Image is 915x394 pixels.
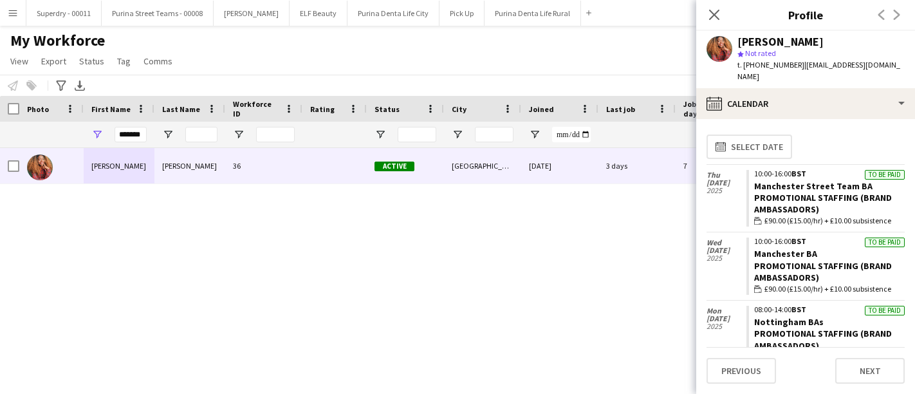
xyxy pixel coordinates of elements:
h3: Profile [696,6,915,23]
button: Pick Up [439,1,485,26]
div: [PERSON_NAME] [154,148,225,183]
button: Purina Street Teams - 00008 [102,1,214,26]
div: Promotional Staffing (Brand Ambassadors) [754,192,905,215]
button: ELF Beauty [290,1,347,26]
span: Last job [606,104,635,114]
span: [DATE] [707,315,746,323]
span: Wed [707,239,746,247]
button: Select date [707,135,792,159]
button: Open Filter Menu [233,129,245,140]
img: Pauline Bonsu [27,155,53,180]
span: Mon [707,307,746,315]
input: Workforce ID Filter Input [256,127,295,142]
div: To be paid [865,170,905,180]
a: Export [36,53,71,70]
button: Open Filter Menu [529,129,541,140]
span: 2025 [707,254,746,262]
button: Purina Denta Life Rural [485,1,581,26]
span: BST [791,169,806,178]
div: 3 days [598,148,676,183]
a: Status [74,53,109,70]
button: Open Filter Menu [452,129,463,140]
span: 2025 [707,187,746,194]
a: View [5,53,33,70]
div: [GEOGRAPHIC_DATA] [444,148,521,183]
button: [PERSON_NAME] [214,1,290,26]
span: 2025 [707,323,746,330]
span: Status [374,104,400,114]
a: Manchester Street Team BA [754,180,873,192]
span: [DATE] [707,247,746,254]
span: First Name [91,104,131,114]
span: Thu [707,171,746,179]
span: Rating [310,104,335,114]
button: Open Filter Menu [91,129,103,140]
span: Status [79,55,104,67]
span: BST [791,305,806,314]
div: Promotional Staffing (Brand Ambassadors) [754,260,905,283]
span: Photo [27,104,49,114]
span: Workforce ID [233,99,279,118]
span: £90.00 (£15.00/hr) + £10.00 subsistence [764,283,891,295]
span: £90.00 (£15.00/hr) + £10.00 subsistence [764,215,891,227]
div: 10:00-16:00 [754,238,905,245]
span: My Workforce [10,31,105,50]
span: Joined [529,104,554,114]
div: To be paid [865,238,905,247]
span: Last Name [162,104,200,114]
div: Promotional Staffing (Brand Ambassadors) [754,328,905,351]
span: Comms [143,55,172,67]
div: 36 [225,148,302,183]
span: Tag [117,55,131,67]
span: Not rated [745,48,776,58]
span: Active [374,162,414,171]
div: 7 [676,148,759,183]
div: [PERSON_NAME] [84,148,154,183]
span: [DATE] [707,179,746,187]
a: Nottingham BAs [754,316,824,328]
a: Tag [112,53,136,70]
div: [DATE] [521,148,598,183]
div: [PERSON_NAME] [737,36,824,48]
app-action-btn: Export XLSX [72,78,88,93]
a: Comms [138,53,178,70]
button: Open Filter Menu [374,129,386,140]
div: Calendar [696,88,915,119]
input: Joined Filter Input [552,127,591,142]
button: Open Filter Menu [162,129,174,140]
span: | [EMAIL_ADDRESS][DOMAIN_NAME] [737,60,900,81]
button: Purina Denta Life City [347,1,439,26]
input: Last Name Filter Input [185,127,217,142]
span: BST [791,236,806,246]
a: Manchester BA [754,248,817,259]
span: Export [41,55,66,67]
span: View [10,55,28,67]
div: 08:00-14:00 [754,306,905,314]
button: Superdry - 00011 [26,1,102,26]
app-action-btn: Advanced filters [53,78,69,93]
span: Jobs (last 90 days) [683,99,736,118]
button: Next [835,358,905,384]
div: 10:00-16:00 [754,170,905,178]
button: Previous [707,358,776,384]
span: City [452,104,467,114]
div: To be paid [865,306,905,315]
span: t. [PHONE_NUMBER] [737,60,804,70]
input: Status Filter Input [398,127,436,142]
input: City Filter Input [475,127,513,142]
input: First Name Filter Input [115,127,147,142]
